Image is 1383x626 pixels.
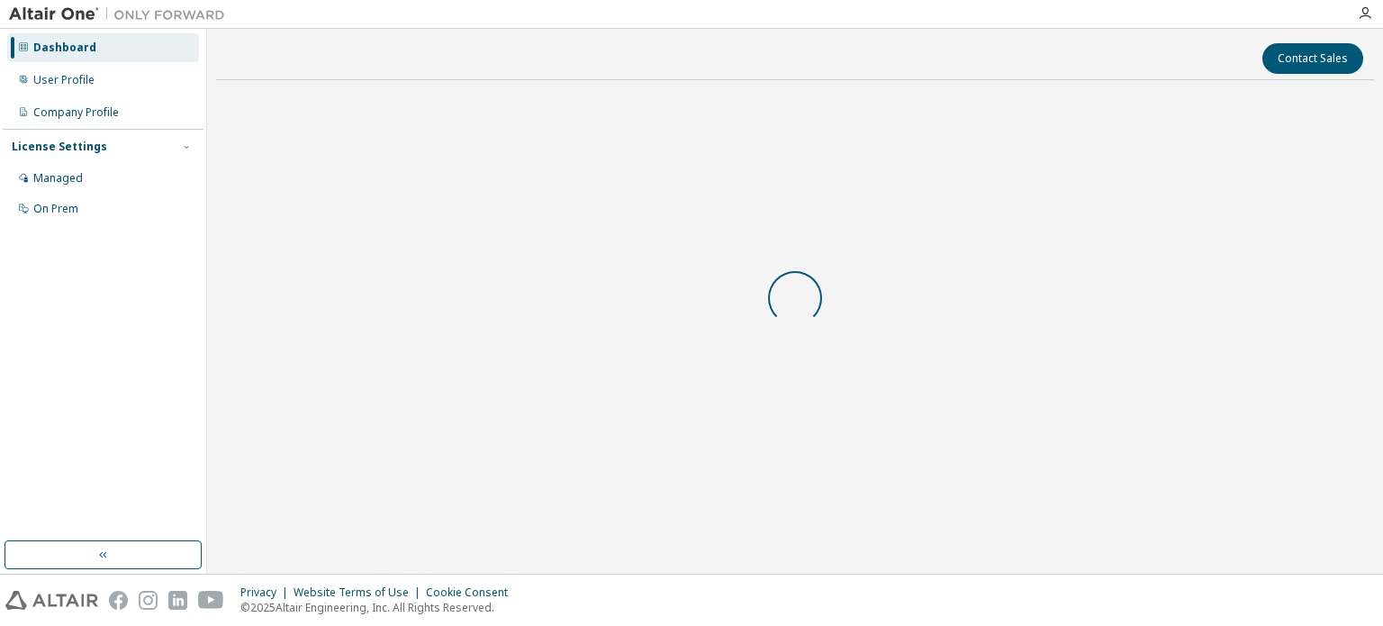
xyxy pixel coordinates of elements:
[33,73,95,87] div: User Profile
[12,140,107,154] div: License Settings
[9,5,234,23] img: Altair One
[109,591,128,610] img: facebook.svg
[33,202,78,216] div: On Prem
[198,591,224,610] img: youtube.svg
[240,585,294,600] div: Privacy
[33,41,96,55] div: Dashboard
[33,105,119,120] div: Company Profile
[1262,43,1363,74] button: Contact Sales
[426,585,519,600] div: Cookie Consent
[168,591,187,610] img: linkedin.svg
[33,171,83,186] div: Managed
[294,585,426,600] div: Website Terms of Use
[139,591,158,610] img: instagram.svg
[240,600,519,615] p: © 2025 Altair Engineering, Inc. All Rights Reserved.
[5,591,98,610] img: altair_logo.svg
